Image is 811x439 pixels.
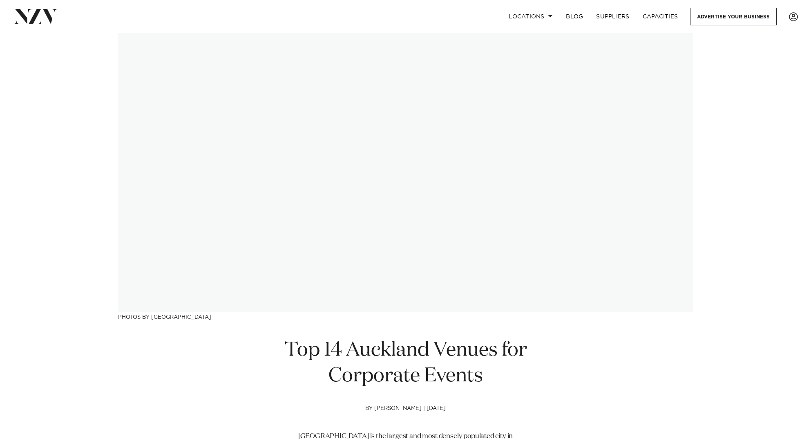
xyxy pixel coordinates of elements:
[590,8,636,25] a: SUPPLIERS
[559,8,590,25] a: BLOG
[118,312,693,321] h3: Photos by [GEOGRAPHIC_DATA]
[502,8,559,25] a: Locations
[266,338,545,389] h1: Top 14 Auckland Venues for Corporate Events
[266,405,545,432] h4: by [PERSON_NAME] | [DATE]
[13,9,58,24] img: nzv-logo.png
[690,8,777,25] a: Advertise your business
[636,8,685,25] a: Capacities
